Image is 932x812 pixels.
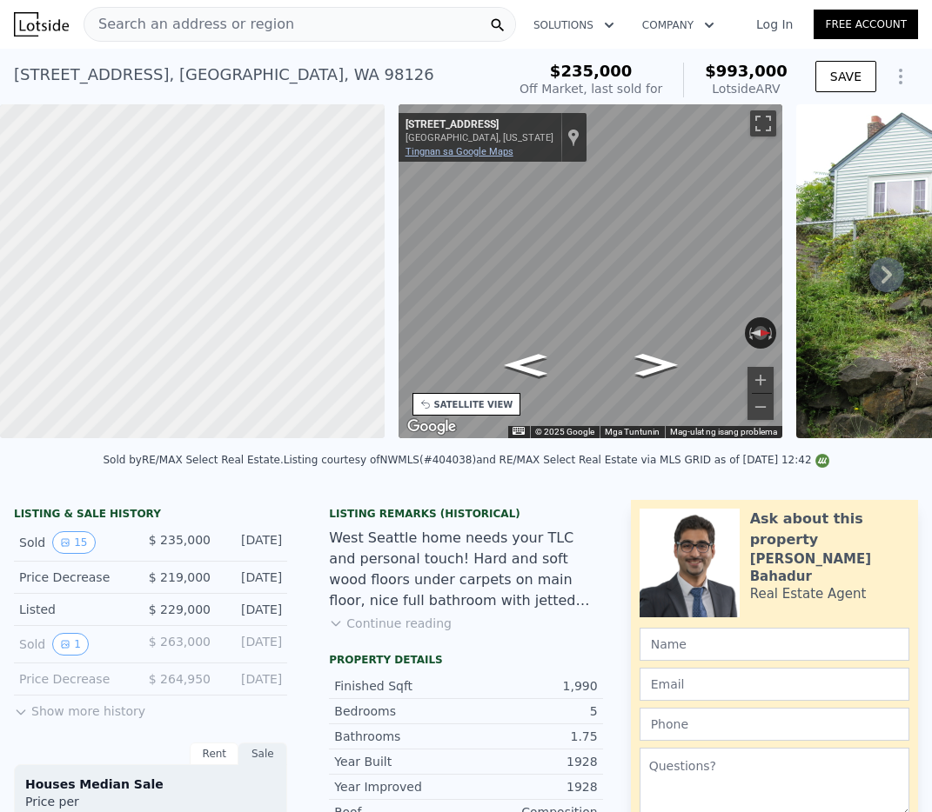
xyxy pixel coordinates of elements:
div: [DATE] [225,670,282,688]
div: Listed [19,601,135,618]
div: Sold [19,633,135,656]
button: Mga keyboard shortcut [513,427,525,435]
div: 1928 [466,778,597,795]
path: Magpatimog, 35th Ave SW [486,349,565,382]
div: [DATE] [225,531,282,554]
button: Continue reading [329,615,452,632]
button: I-toggle ang fullscreen view [750,110,776,136]
button: View historical data [52,531,95,554]
span: $993,000 [705,62,788,80]
div: [PERSON_NAME] Bahadur [750,550,909,585]
div: Finished Sqft [334,677,466,695]
div: [GEOGRAPHIC_DATA], [US_STATE] [406,132,553,143]
div: 1,990 [466,677,597,695]
button: Show Options [883,59,918,94]
span: $ 263,000 [149,635,211,649]
div: Bedrooms [334,702,466,720]
div: Price Decrease [19,569,135,586]
img: NWMLS Logo [815,454,829,468]
div: Bathrooms [334,728,466,745]
button: SAVE [815,61,876,92]
button: Show more history [14,696,145,720]
input: Name [640,628,909,661]
div: 5 [466,702,597,720]
div: Rent [190,742,238,765]
span: © 2025 Google [535,427,594,436]
button: Mag-zoom in [748,367,774,393]
input: Phone [640,708,909,741]
button: I-rotate pa-clockwise [768,317,777,349]
button: I-rotate pa-counterclockwise [745,317,754,349]
div: 1.75 [466,728,597,745]
a: Mga Tuntunin (bubukas sa bagong tab) [605,427,660,436]
div: Mapa [399,104,783,438]
div: Property details [329,653,602,667]
span: $ 235,000 [149,533,211,547]
div: Ask about this property [750,509,909,550]
div: [DATE] [225,601,282,618]
div: [DATE] [225,633,282,656]
a: Free Account [814,10,918,39]
div: Sold [19,531,135,554]
span: $235,000 [550,62,633,80]
a: Log In [735,16,814,33]
img: Google [403,416,460,438]
button: View historical data [52,633,89,656]
div: Off Market, last sold for [520,80,662,97]
a: Tingnan sa Google Maps [406,146,513,157]
span: Search an address or region [84,14,294,35]
span: $ 229,000 [149,602,211,616]
span: $ 219,000 [149,570,211,584]
a: Buksan ang lugar na ito sa Google Maps (magbubukas ng bagong window) [403,416,460,438]
a: Mag-ulat ng isang problema [670,427,777,436]
div: Price Decrease [19,670,135,688]
button: Solutions [520,10,628,41]
div: Real Estate Agent [750,585,867,602]
div: Year Built [334,753,466,770]
img: Lotside [14,12,69,37]
a: Ipakita ang lokasyon sa mapa [567,128,580,147]
div: LISTING & SALE HISTORY [14,507,287,524]
div: Year Improved [334,778,466,795]
div: Houses Median Sale [25,775,276,793]
button: Company [628,10,728,41]
div: [DATE] [225,569,282,586]
div: Sale [238,742,287,765]
div: Listing Remarks (Historical) [329,507,602,521]
button: I-reset ang view [745,326,776,339]
button: Mag-zoom out [748,394,774,420]
div: 1928 [466,753,597,770]
div: SATELLITE VIEW [434,398,513,411]
input: Email [640,668,909,701]
div: Lotside ARV [705,80,788,97]
div: Listing courtesy of NWMLS (#404038) and RE/MAX Select Real Estate via MLS GRID as of [DATE] 12:42 [284,454,829,466]
div: [STREET_ADDRESS] , [GEOGRAPHIC_DATA] , WA 98126 [14,63,434,87]
span: $ 264,950 [149,672,211,686]
div: Sold by RE/MAX Select Real Estate . [103,454,283,466]
div: Street View [399,104,783,438]
path: Magpahilaga, 35th Ave SW [616,349,695,382]
div: West Seattle home needs your TLC and personal touch! Hard and soft wood floors under carpets on m... [329,528,602,611]
div: [STREET_ADDRESS] [406,118,553,132]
